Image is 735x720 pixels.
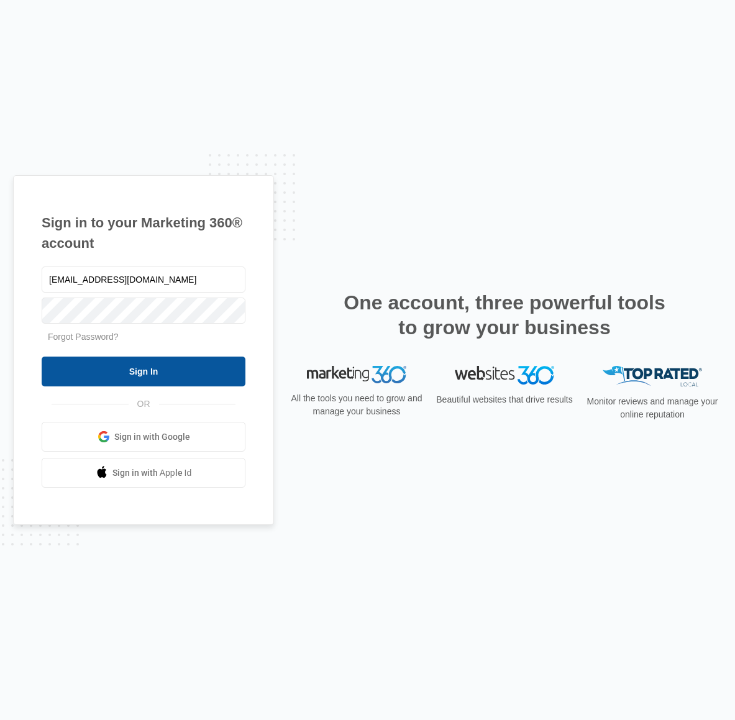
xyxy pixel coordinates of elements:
[455,366,554,384] img: Websites 360
[112,467,192,480] span: Sign in with Apple Id
[340,290,669,340] h2: One account, three powerful tools to grow your business
[42,422,245,452] a: Sign in with Google
[48,332,119,342] a: Forgot Password?
[129,398,159,411] span: OR
[42,267,245,293] input: Email
[287,392,426,418] p: All the tools you need to grow and manage your business
[307,366,406,383] img: Marketing 360
[603,366,702,386] img: Top Rated Local
[435,393,574,406] p: Beautiful websites that drive results
[42,458,245,488] a: Sign in with Apple Id
[114,431,190,444] span: Sign in with Google
[583,395,722,421] p: Monitor reviews and manage your online reputation
[42,212,245,253] h1: Sign in to your Marketing 360® account
[42,357,245,386] input: Sign In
